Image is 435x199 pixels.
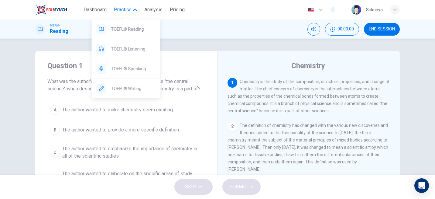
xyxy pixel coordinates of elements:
[47,167,205,187] button: DThe author wanted to elaborate on the specific areas of study within chemistry
[35,4,67,16] img: EduSynch logo
[307,8,315,12] img: en
[111,4,139,15] button: Practice
[47,61,205,71] h4: Question 1
[228,123,388,172] span: The definition of chemistry has changed with the various new discoveries and theories added to th...
[47,102,205,117] button: AThe author wanted to make chemistry seem exciting
[111,85,155,92] span: TOEFL® Writing
[50,125,60,135] div: B
[92,39,160,59] div: TOEFL® Listening
[62,145,203,160] span: The author wanted to emphasize the importance of chemistry in all of the scientific studies
[62,126,179,134] span: The author wanted to provide a more specific definition
[291,61,325,71] h4: Chemistry
[50,28,68,35] h1: Reading
[92,19,160,39] div: TOEFL® Reading
[366,6,383,13] div: Sukunya
[62,170,203,185] span: The author wanted to elaborate on the specific areas of study within chemistry
[228,78,237,88] div: 1
[144,6,163,13] span: Analysis
[111,65,155,72] span: TOEFL® Speaking
[228,122,237,131] div: 2
[50,148,60,157] div: C
[62,106,173,113] span: The author wanted to make chemistry seem exciting
[142,4,165,15] button: Analysis
[50,23,60,28] span: TOEFL®
[325,23,359,36] button: 00:00:00
[92,59,160,79] div: TOEFL® Speaking
[364,23,400,36] button: END SESSION
[111,26,155,33] span: TOEFL® Reading
[47,122,205,138] button: BThe author wanted to provide a more specific definition
[114,6,132,13] span: Practice
[84,6,107,13] span: Dashboard
[351,5,361,15] img: Profile picture
[111,45,155,53] span: TOEFL® Listening
[47,78,205,93] span: What was the author's purpose for including the phrase "the central science" when describing what...
[414,178,429,193] div: Open Intercom Messenger
[337,27,354,32] span: 00:00:00
[170,6,185,13] span: Pricing
[167,4,187,15] button: Pricing
[35,4,81,16] a: EduSynch logo
[47,142,205,162] button: CThe author wanted to emphasize the importance of chemistry in all of the scientific studies
[228,79,390,113] span: Chemistry is the study of the composition, structure, properties, and change of matter. The chief...
[50,105,60,115] div: A
[50,173,60,182] div: D
[369,27,395,32] span: END SESSION
[325,23,359,36] div: Hide
[81,4,109,15] button: Dashboard
[307,23,320,36] div: Mute
[92,79,160,98] div: TOEFL® Writing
